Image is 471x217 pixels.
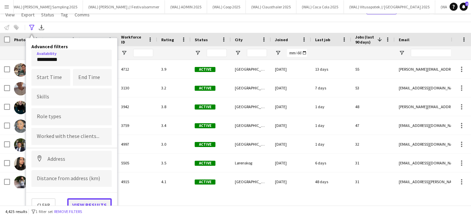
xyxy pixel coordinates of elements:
[231,97,271,116] div: [GEOGRAPHIC_DATA]
[296,0,344,13] button: (WAL) Coca Cola 2025
[157,135,191,153] div: 3.0
[195,50,201,56] button: Open Filter Menu
[195,86,215,91] span: Active
[311,79,351,97] div: 7 days
[37,94,106,100] input: Type to search skills...
[117,135,157,153] div: 4997
[231,79,271,97] div: [GEOGRAPHIC_DATA]
[19,10,37,19] a: Export
[460,3,468,11] a: 2
[41,12,54,18] span: Status
[231,154,271,172] div: Lørenskog
[117,172,157,191] div: 4915
[28,23,36,31] app-action-btn: Advanced filters
[117,97,157,116] div: 3942
[311,116,351,135] div: 1 day
[235,50,241,56] button: Open Filter Menu
[195,179,215,185] span: Active
[117,116,157,135] div: 3759
[235,37,243,42] span: City
[121,34,145,45] span: Workforce ID
[465,2,468,6] span: 2
[195,142,215,147] span: Active
[121,50,127,56] button: Open Filter Menu
[84,37,104,42] span: Last Name
[14,138,27,152] img: Ulrik Syversen
[207,0,246,13] button: (WAL) Coop 2025
[287,49,307,57] input: Joined Filter Input
[351,116,395,135] div: 47
[133,49,153,57] input: Workforce ID Filter Input
[271,116,311,135] div: [DATE]
[38,10,57,19] a: Status
[207,49,227,57] input: Status Filter Input
[117,154,157,172] div: 5505
[14,101,27,114] img: Kasper André Melås
[399,50,405,56] button: Open Filter Menu
[14,176,27,189] img: Mille Berger
[161,37,174,42] span: Rating
[311,154,351,172] div: 6 days
[37,23,45,31] app-action-btn: Export XLSX
[21,12,34,18] span: Export
[157,97,191,116] div: 3.8
[157,154,191,172] div: 3.5
[83,0,165,13] button: (WAL) [PERSON_NAME] // Festivalsommer
[5,12,15,18] span: View
[7,0,83,13] button: (WAL) [PERSON_NAME] Sampling 2025
[195,104,215,110] span: Active
[311,60,351,78] div: 13 days
[157,116,191,135] div: 3.4
[315,37,330,42] span: Last job
[271,172,311,191] div: [DATE]
[165,0,207,13] button: (WAL) ADMIN 2025
[311,172,351,191] div: 48 days
[351,172,395,191] div: 31
[14,37,25,42] span: Photo
[311,97,351,116] div: 1 day
[271,79,311,97] div: [DATE]
[67,198,112,212] button: View results
[195,161,215,166] span: Active
[351,154,395,172] div: 31
[117,79,157,97] div: 3130
[157,79,191,97] div: 3.2
[344,0,435,13] button: (WAL) Vitusapotek // [GEOGRAPHIC_DATA] 2025
[72,10,92,19] a: Comms
[157,172,191,191] div: 4.1
[31,198,56,212] button: Clear
[61,12,68,18] span: Tag
[246,0,296,13] button: (WAL) Clausthaler 2025
[231,116,271,135] div: [GEOGRAPHIC_DATA]
[271,97,311,116] div: [DATE]
[351,97,395,116] div: 48
[58,10,71,19] a: Tag
[14,120,27,133] img: Daniela Alejandra Eriksen Stenvadet
[231,172,271,191] div: [GEOGRAPHIC_DATA]
[31,44,112,50] h4: Advanced filters
[37,134,106,140] input: Type to search clients...
[37,114,106,120] input: Type to search role types...
[351,60,395,78] div: 55
[311,135,351,153] div: 1 day
[247,49,267,57] input: City Filter Input
[275,50,281,56] button: Open Filter Menu
[195,123,215,128] span: Active
[14,157,27,170] img: Linda Ngo
[351,135,395,153] div: 32
[351,79,395,97] div: 53
[355,34,375,45] span: Jobs (last 90 days)
[14,82,27,95] img: Charlie Thomassen
[271,60,311,78] div: [DATE]
[117,60,157,78] div: 4712
[157,60,191,78] div: 3.9
[3,10,17,19] a: View
[75,12,90,18] span: Comms
[48,37,68,42] span: First Name
[231,60,271,78] div: [GEOGRAPHIC_DATA]
[275,37,288,42] span: Joined
[195,37,208,42] span: Status
[14,63,27,77] img: Wilmer Borgnes
[195,67,215,72] span: Active
[399,37,409,42] span: Email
